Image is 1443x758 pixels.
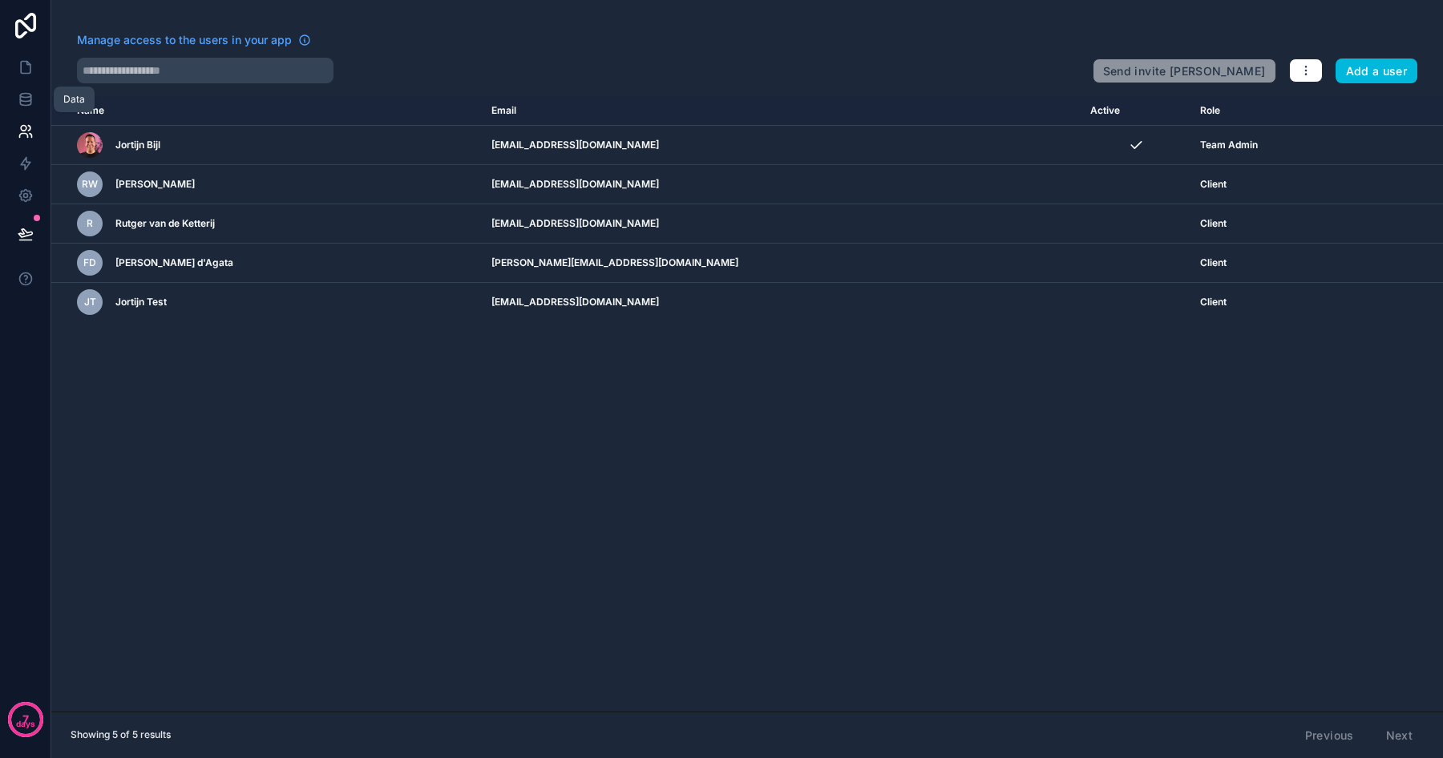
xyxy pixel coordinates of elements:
[87,217,93,230] span: R
[51,96,1443,712] div: scrollable content
[1200,256,1227,269] span: Client
[84,296,96,308] span: JT
[83,256,96,269] span: Fd
[16,718,35,731] p: days
[51,96,482,126] th: Name
[482,165,1081,204] td: [EMAIL_ADDRESS][DOMAIN_NAME]
[1200,139,1258,151] span: Team Admin
[82,178,98,191] span: RW
[77,32,311,48] a: Manage access to the users in your app
[115,217,215,230] span: Rutger van de Ketterij
[1190,96,1364,126] th: Role
[1200,217,1227,230] span: Client
[1081,96,1190,126] th: Active
[482,96,1081,126] th: Email
[71,728,171,741] span: Showing 5 of 5 results
[1336,58,1418,84] button: Add a user
[482,283,1081,322] td: [EMAIL_ADDRESS][DOMAIN_NAME]
[77,32,292,48] span: Manage access to the users in your app
[115,139,160,151] span: Jortijn Bijl
[1200,296,1227,308] span: Client
[115,178,195,191] span: [PERSON_NAME]
[482,204,1081,244] td: [EMAIL_ADDRESS][DOMAIN_NAME]
[115,296,167,308] span: Jortijn Test
[482,244,1081,283] td: [PERSON_NAME][EMAIL_ADDRESS][DOMAIN_NAME]
[1200,178,1227,191] span: Client
[115,256,233,269] span: [PERSON_NAME] d'Agata
[63,93,85,106] div: Data
[22,712,29,728] p: 7
[482,126,1081,165] td: [EMAIL_ADDRESS][DOMAIN_NAME]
